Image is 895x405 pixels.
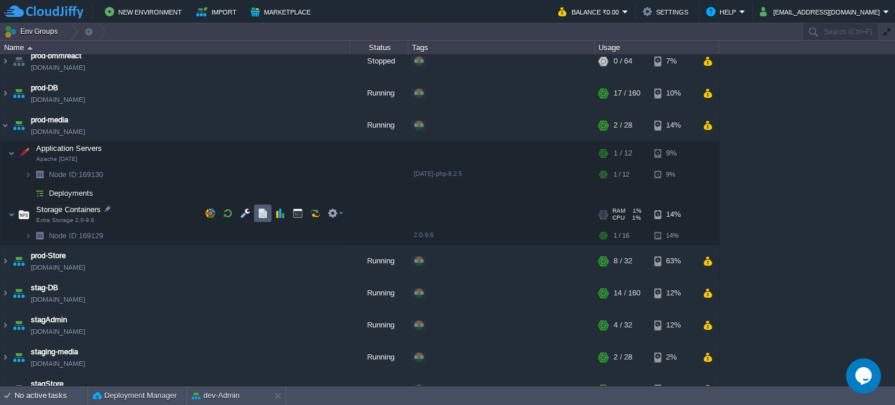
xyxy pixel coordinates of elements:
[350,279,408,310] div: Running
[654,279,692,310] div: 12%
[654,111,692,142] div: 14%
[654,228,692,246] div: 14%
[1,79,10,110] img: AMDAwAAAACH5BAEAAAAALAAAAAABAAEAAAICRAEAOw==
[350,246,408,278] div: Running
[105,5,185,19] button: New Environment
[614,47,632,78] div: 0 / 64
[48,189,95,199] span: Deployments
[48,232,105,242] span: 169129
[31,359,85,371] a: [DOMAIN_NAME]
[48,171,105,181] span: 169130
[350,47,408,78] div: Stopped
[35,145,104,154] span: Application Servers
[31,315,67,327] a: stagAdmin
[1,47,10,78] img: AMDAwAAAACH5BAEAAAAALAAAAAABAAEAAAICRAEAOw==
[351,41,408,54] div: Status
[31,327,85,339] span: [DOMAIN_NAME]
[251,5,314,19] button: Marketplace
[10,47,27,78] img: AMDAwAAAACH5BAEAAAAALAAAAAABAAEAAAICRAEAOw==
[612,209,625,216] span: RAM
[16,204,32,227] img: AMDAwAAAACH5BAEAAAAALAAAAAABAAEAAAICRAEAOw==
[596,41,718,54] div: Usage
[31,51,82,63] a: prod-bmmreact
[27,47,33,50] img: AMDAwAAAACH5BAEAAAAALAAAAAABAAEAAAICRAEAOw==
[16,143,32,166] img: AMDAwAAAACH5BAEAAAAALAAAAAABAAEAAAICRAEAOw==
[614,343,632,374] div: 2 / 28
[409,41,594,54] div: Tags
[612,216,625,223] span: CPU
[24,185,31,203] img: AMDAwAAAACH5BAEAAAAALAAAAAABAAEAAAICRAEAOw==
[629,216,641,223] span: 1%
[31,185,48,203] img: AMDAwAAAACH5BAEAAAAALAAAAAABAAEAAAICRAEAOw==
[654,167,692,185] div: 9%
[350,311,408,342] div: Running
[31,379,64,391] a: stagStore
[31,95,85,107] span: [DOMAIN_NAME]
[36,218,94,225] span: Extra Storage 2.0-9.6
[1,246,10,278] img: AMDAwAAAACH5BAEAAAAALAAAAAABAAEAAAICRAEAOw==
[31,347,78,359] a: staging-media
[654,47,692,78] div: 7%
[614,79,640,110] div: 17 / 160
[10,311,27,342] img: AMDAwAAAACH5BAEAAAAALAAAAAABAAEAAAICRAEAOw==
[414,171,462,178] span: [DATE]-php-8.2.5
[760,5,883,19] button: [EMAIL_ADDRESS][DOMAIN_NAME]
[10,111,27,142] img: AMDAwAAAACH5BAEAAAAALAAAAAABAAEAAAICRAEAOw==
[24,228,31,246] img: AMDAwAAAACH5BAEAAAAALAAAAAABAAEAAAICRAEAOw==
[10,279,27,310] img: AMDAwAAAACH5BAEAAAAALAAAAAABAAEAAAICRAEAOw==
[48,171,105,181] a: Node ID:169130
[350,79,408,110] div: Running
[8,143,15,166] img: AMDAwAAAACH5BAEAAAAALAAAAAABAAEAAAICRAEAOw==
[614,246,632,278] div: 8 / 32
[654,143,692,166] div: 9%
[8,204,15,227] img: AMDAwAAAACH5BAEAAAAALAAAAAABAAEAAAICRAEAOw==
[350,111,408,142] div: Running
[48,232,105,242] a: Node ID:169129
[614,228,629,246] div: 1 / 16
[350,343,408,374] div: Running
[31,127,85,139] a: [DOMAIN_NAME]
[1,343,10,374] img: AMDAwAAAACH5BAEAAAAALAAAAAABAAEAAAICRAEAOw==
[414,233,434,240] span: 2.0-9.6
[4,23,62,40] button: Env Groups
[35,206,103,216] span: Storage Containers
[1,311,10,342] img: AMDAwAAAACH5BAEAAAAALAAAAAABAAEAAAICRAEAOw==
[15,386,87,405] div: No active tasks
[10,343,27,374] img: AMDAwAAAACH5BAEAAAAALAAAAAABAAEAAAICRAEAOw==
[49,233,79,241] span: Node ID:
[24,167,31,185] img: AMDAwAAAACH5BAEAAAAALAAAAAABAAEAAAICRAEAOw==
[49,171,79,180] span: Node ID:
[31,228,48,246] img: AMDAwAAAACH5BAEAAAAALAAAAAABAAEAAAICRAEAOw==
[35,206,103,215] a: Storage ContainersExtra Storage 2.0-9.6
[614,167,629,185] div: 1 / 12
[31,167,48,185] img: AMDAwAAAACH5BAEAAAAALAAAAAABAAEAAAICRAEAOw==
[630,209,642,216] span: 1%
[706,5,739,19] button: Help
[643,5,692,19] button: Settings
[36,157,77,164] span: Apache [DATE]
[614,279,640,310] div: 14 / 160
[654,246,692,278] div: 63%
[614,111,632,142] div: 2 / 28
[31,83,58,95] a: prod-DB
[93,390,177,402] button: Deployment Manager
[35,145,104,154] a: Application ServersApache [DATE]
[1,279,10,310] img: AMDAwAAAACH5BAEAAAAALAAAAAABAAEAAAICRAEAOw==
[31,251,66,263] a: prod-Store
[31,115,68,127] a: prod-media
[192,390,239,402] button: dev-Admin
[10,246,27,278] img: AMDAwAAAACH5BAEAAAAALAAAAAABAAEAAAICRAEAOw==
[614,311,632,342] div: 4 / 32
[31,263,85,274] span: [DOMAIN_NAME]
[1,111,10,142] img: AMDAwAAAACH5BAEAAAAALAAAAAABAAEAAAICRAEAOw==
[10,79,27,110] img: AMDAwAAAACH5BAEAAAAALAAAAAABAAEAAAICRAEAOw==
[614,143,632,166] div: 1 / 12
[31,295,85,307] span: [DOMAIN_NAME]
[31,63,85,75] span: [DOMAIN_NAME]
